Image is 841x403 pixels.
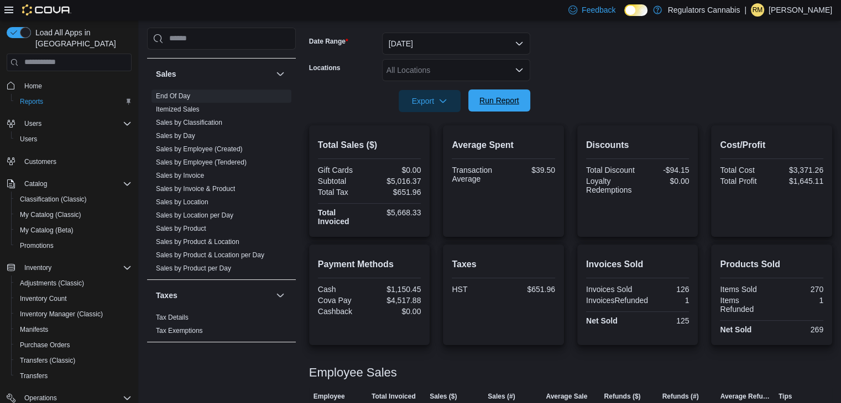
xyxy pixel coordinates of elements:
a: Sales by Product & Location [156,238,239,246]
button: Inventory [20,261,56,274]
button: Purchase Orders [11,337,136,353]
div: InvoicesRefunded [586,296,648,305]
label: Locations [309,63,341,72]
span: End Of Day [156,92,190,100]
div: 126 [640,285,689,294]
a: Sales by Invoice & Product [156,185,235,193]
button: Transfers [11,368,136,384]
span: Inventory Count [15,292,132,305]
div: Taxes [147,311,296,342]
span: Catalog [20,177,132,190]
a: Sales by Product [156,225,206,232]
button: Customers [2,153,136,169]
div: Total Profit [720,177,769,185]
div: Total Discount [586,166,635,174]
button: Sales [274,67,287,81]
a: Customers [20,155,61,168]
div: Items Refunded [720,296,769,314]
div: Sales [147,89,296,279]
span: Itemized Sales [156,105,200,114]
span: Feedback [582,4,615,15]
span: Total Invoiced [372,392,416,401]
h3: Employee Sales [309,366,397,379]
button: Transfers (Classic) [11,353,136,368]
a: Promotions [15,239,58,252]
span: Sales by Day [156,131,195,140]
a: Purchase Orders [15,338,75,352]
div: Gift Cards [318,166,367,174]
a: Sales by Employee (Tendered) [156,158,247,166]
div: HST [452,285,501,294]
a: Home [20,79,46,93]
h2: Average Spent [452,139,555,152]
button: Users [11,131,136,147]
span: Inventory [24,263,51,272]
a: Sales by Classification [156,119,222,126]
a: Inventory Count [15,292,71,305]
a: Sales by Location per Day [156,211,233,219]
span: Run Report [479,95,519,106]
h2: Cost/Profit [720,139,823,152]
span: Transfers [20,372,48,380]
h2: Discounts [586,139,689,152]
span: Adjustments (Classic) [15,277,132,290]
a: Tax Details [156,314,189,321]
button: Manifests [11,322,136,337]
span: Operations [24,394,57,402]
span: Sales by Location per Day [156,211,233,220]
button: Export [399,90,461,112]
span: Users [24,119,41,128]
div: 1 [652,296,689,305]
button: Classification (Classic) [11,192,136,207]
button: [DATE] [382,33,530,55]
div: Rachel McLennan [751,3,764,17]
div: $0.00 [640,177,689,185]
span: Employee [314,392,345,401]
button: Inventory [2,260,136,275]
a: Reports [15,95,48,108]
span: Sales by Product & Location per Day [156,251,264,259]
div: $651.96 [372,188,421,197]
div: $651.96 [506,285,555,294]
div: Cash [318,285,367,294]
span: My Catalog (Classic) [20,210,81,219]
a: Inventory Manager (Classic) [15,307,107,321]
button: Taxes [156,290,271,301]
label: Date Range [309,37,348,46]
span: Tax Exemptions [156,326,203,335]
button: Run Report [468,89,530,112]
a: Transfers [15,369,52,383]
span: Customers [20,155,132,168]
h3: Sales [156,68,176,79]
span: Sales by Product per Day [156,264,231,273]
button: Home [2,78,136,94]
strong: Net Sold [720,325,751,334]
div: $5,668.33 [372,208,421,217]
div: $4,517.88 [372,296,421,305]
div: Cova Pay [318,296,367,305]
h2: Invoices Sold [586,258,689,271]
span: Users [20,135,37,144]
button: Open list of options [515,66,524,75]
span: Home [24,82,42,91]
p: [PERSON_NAME] [769,3,832,17]
img: Cova [22,4,71,15]
span: Sales (#) [488,392,515,401]
a: Users [15,132,41,146]
button: Inventory Count [11,291,136,306]
div: Total Cost [720,166,769,174]
span: Transfers (Classic) [20,356,75,365]
button: Users [2,116,136,131]
span: Classification (Classic) [20,195,87,204]
span: Tips [779,392,792,401]
input: Dark Mode [624,4,647,16]
button: Sales [156,68,271,79]
a: End Of Day [156,92,190,100]
a: Sales by Product per Day [156,264,231,272]
a: Sales by Employee (Created) [156,145,243,153]
span: RM [753,3,763,17]
h3: Taxes [156,290,177,301]
span: Sales by Employee (Tendered) [156,158,247,167]
p: Regulators Cannabis [667,3,740,17]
